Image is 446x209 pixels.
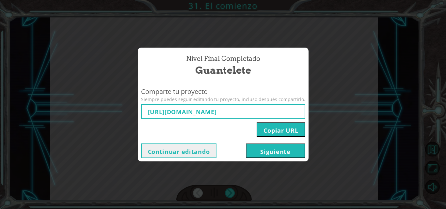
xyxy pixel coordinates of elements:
[195,63,251,77] span: Guantelete
[257,122,305,137] button: Copiar URL
[141,143,217,158] button: Continuar editando
[186,54,260,64] span: Nivel final Completado
[246,143,305,158] button: Siguiente
[141,96,305,103] span: Siempre puedes seguir editando tu proyecto, incluso después compartirlo.
[141,87,305,97] span: Comparte tu proyecto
